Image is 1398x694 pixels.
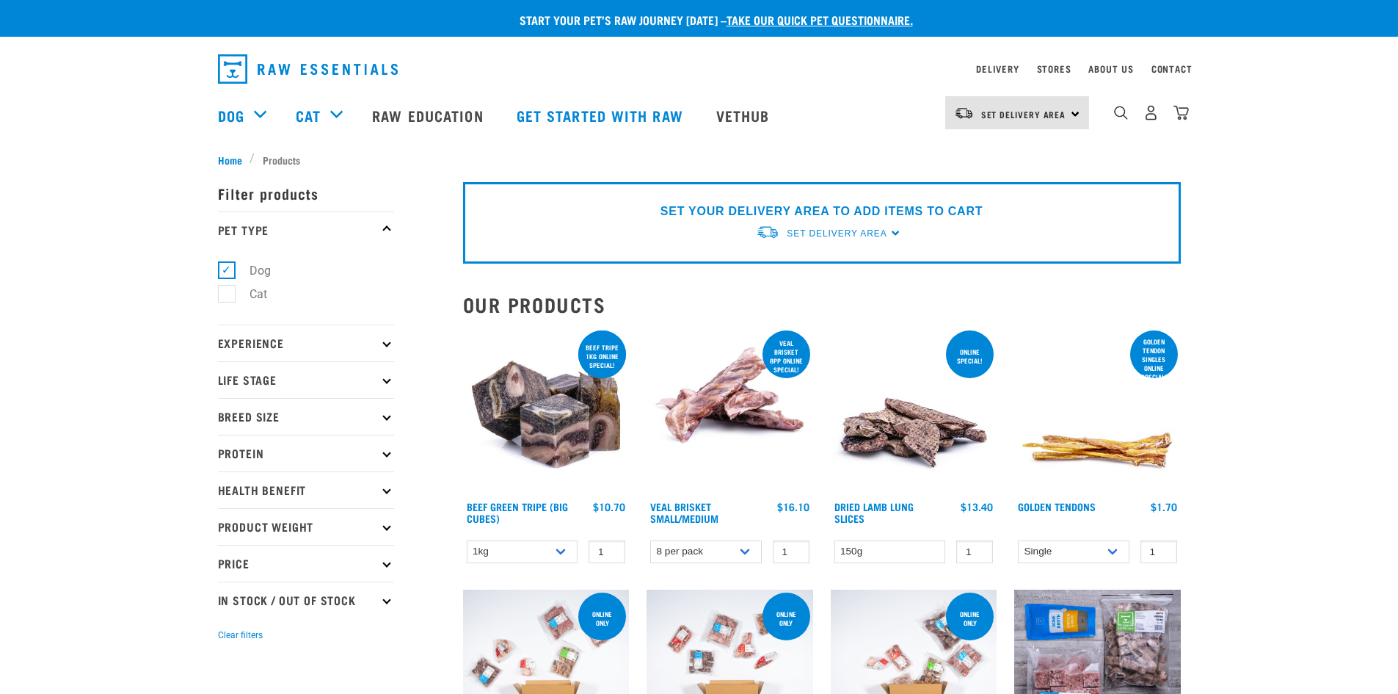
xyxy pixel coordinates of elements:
p: Life Stage [218,361,394,398]
input: 1 [589,541,625,563]
label: Cat [226,285,273,303]
h2: Our Products [463,293,1181,316]
p: Product Weight [218,508,394,545]
a: Contact [1151,66,1193,71]
div: Golden Tendon singles online special! [1130,330,1178,388]
a: Cat [296,104,321,126]
p: In Stock / Out Of Stock [218,582,394,618]
input: 1 [773,541,809,563]
a: Golden Tendons [1018,504,1096,509]
a: Beef Green Tripe (Big Cubes) [467,504,568,521]
div: Online Only [946,603,994,634]
a: take our quick pet questionnaire. [727,16,913,23]
a: Vethub [702,86,788,145]
button: Clear filters [218,629,263,642]
label: Dog [226,261,277,280]
nav: dropdown navigation [206,48,1193,90]
img: 1293 Golden Tendons 01 [1014,328,1181,494]
a: Dog [218,104,244,126]
span: Set Delivery Area [787,228,887,239]
p: SET YOUR DELIVERY AREA TO ADD ITEMS TO CART [660,203,983,220]
a: Delivery [976,66,1019,71]
a: About Us [1088,66,1133,71]
a: Dried Lamb Lung Slices [834,504,914,521]
a: Get started with Raw [502,86,702,145]
input: 1 [956,541,993,563]
img: 1303 Lamb Lung Slices 01 [831,328,997,494]
img: 1207 Veal Brisket 4pp 01 [647,328,813,494]
span: Home [218,152,242,167]
p: Breed Size [218,398,394,435]
img: van-moving.png [954,106,974,120]
div: Online Only [762,603,810,634]
div: Beef tripe 1kg online special! [578,336,626,376]
p: Price [218,545,394,582]
a: Home [218,152,250,167]
a: Stores [1037,66,1071,71]
div: Veal Brisket 8pp online special! [762,332,810,380]
input: 1 [1140,541,1177,563]
img: Raw Essentials Logo [218,54,398,84]
a: Veal Brisket Small/Medium [650,504,718,521]
div: $10.70 [593,501,625,513]
div: $13.40 [961,501,993,513]
img: 1044 Green Tripe Beef [463,328,630,494]
span: Set Delivery Area [981,112,1066,117]
img: home-icon@2x.png [1173,105,1189,120]
p: Filter products [218,175,394,212]
div: ONLINE SPECIAL! [946,341,994,372]
p: Pet Type [218,212,394,248]
nav: breadcrumbs [218,152,1181,167]
p: Experience [218,325,394,361]
img: van-moving.png [756,225,779,240]
p: Protein [218,435,394,471]
img: user.png [1143,105,1159,120]
div: $1.70 [1151,501,1177,513]
img: home-icon-1@2x.png [1114,106,1128,120]
div: $16.10 [777,501,809,513]
div: Online Only [578,603,626,634]
a: Raw Education [357,86,501,145]
p: Health Benefit [218,471,394,508]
